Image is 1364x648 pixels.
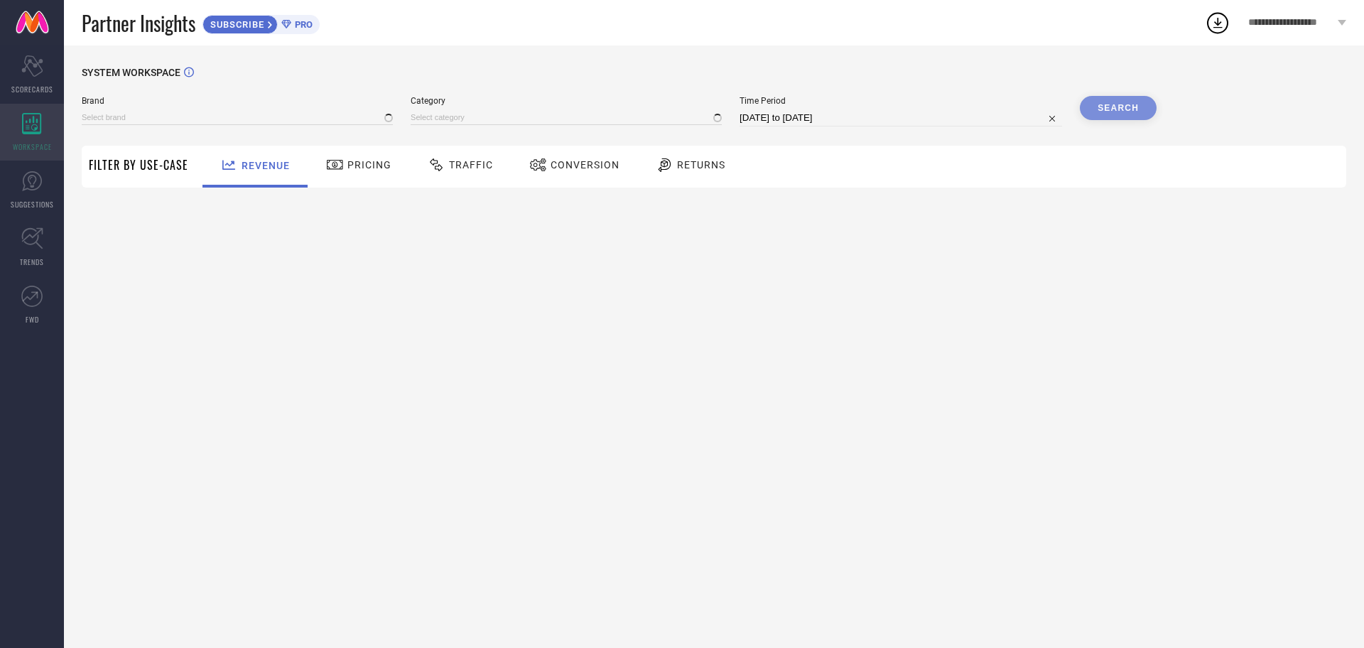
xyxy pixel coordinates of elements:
[11,199,54,210] span: SUGGESTIONS
[449,159,493,171] span: Traffic
[89,156,188,173] span: Filter By Use-Case
[82,67,180,78] span: SYSTEM WORKSPACE
[82,9,195,38] span: Partner Insights
[740,109,1062,126] input: Select time period
[11,84,53,94] span: SCORECARDS
[411,110,722,125] input: Select category
[1205,10,1230,36] div: Open download list
[411,96,722,106] span: Category
[82,110,393,125] input: Select brand
[551,159,619,171] span: Conversion
[677,159,725,171] span: Returns
[202,11,320,34] a: SUBSCRIBEPRO
[291,19,313,30] span: PRO
[82,96,393,106] span: Brand
[20,256,44,267] span: TRENDS
[347,159,391,171] span: Pricing
[242,160,290,171] span: Revenue
[26,314,39,325] span: FWD
[13,141,52,152] span: WORKSPACE
[740,96,1062,106] span: Time Period
[203,19,268,30] span: SUBSCRIBE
